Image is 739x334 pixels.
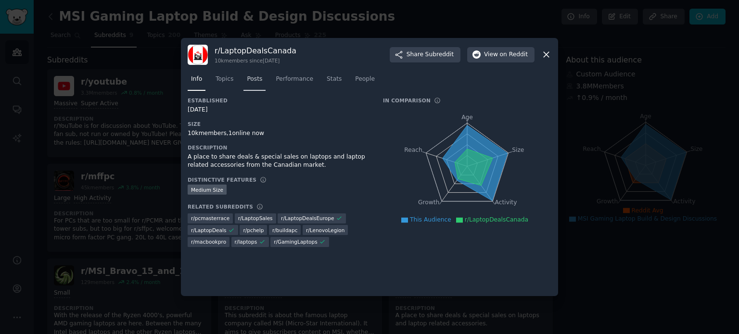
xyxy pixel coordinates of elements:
[306,227,345,234] span: r/ LenovoLegion
[188,45,208,65] img: LaptopDealsCanada
[272,227,298,234] span: r/ buildapc
[355,75,375,84] span: People
[188,203,253,210] h3: Related Subreddits
[512,146,524,153] tspan: Size
[272,72,317,91] a: Performance
[327,75,342,84] span: Stats
[281,215,334,222] span: r/ LaptopDealsEurope
[191,227,226,234] span: r/ LaptopDeals
[215,46,296,56] h3: r/ LaptopDealsCanada
[188,121,369,127] h3: Size
[243,227,264,234] span: r/ pchelp
[383,97,431,104] h3: In Comparison
[188,97,369,104] h3: Established
[500,50,528,59] span: on Reddit
[407,50,454,59] span: Share
[216,75,233,84] span: Topics
[191,238,226,245] span: r/ macbookpro
[191,215,229,222] span: r/ pcmasterrace
[425,50,454,59] span: Subreddit
[188,106,369,114] div: [DATE]
[188,72,205,91] a: Info
[484,50,528,59] span: View
[247,75,262,84] span: Posts
[188,129,369,138] div: 10k members, 1 online now
[212,72,237,91] a: Topics
[495,199,517,206] tspan: Activity
[243,72,266,91] a: Posts
[188,176,256,183] h3: Distinctive Features
[323,72,345,91] a: Stats
[390,47,460,62] button: ShareSubreddit
[274,238,318,245] span: r/ GamingLaptops
[461,114,473,121] tspan: Age
[188,185,227,195] div: Medium Size
[188,153,369,170] div: A place to share deals & special sales on laptops and laptop related accessories from the Canadia...
[465,216,528,223] span: r/LaptopDealsCanada
[404,146,422,153] tspan: Reach
[191,75,202,84] span: Info
[467,47,535,62] button: Viewon Reddit
[352,72,378,91] a: People
[238,215,273,222] span: r/ LaptopSales
[410,216,451,223] span: This Audience
[276,75,313,84] span: Performance
[215,57,296,64] div: 10k members since [DATE]
[418,199,439,206] tspan: Growth
[188,144,369,151] h3: Description
[235,238,257,245] span: r/ laptops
